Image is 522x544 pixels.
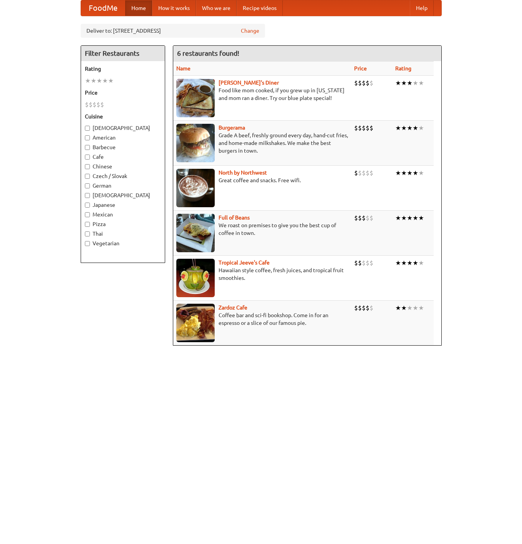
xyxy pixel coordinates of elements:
[370,124,373,132] li: $
[366,79,370,87] li: $
[176,266,348,282] p: Hawaiian style coffee, fresh juices, and tropical fruit smoothies.
[176,221,348,237] p: We roast on premises to give you the best cup of coffee in town.
[81,46,165,61] h4: Filter Restaurants
[241,27,259,35] a: Change
[395,214,401,222] li: ★
[85,231,90,236] input: Thai
[176,311,348,327] p: Coffee bar and sci-fi bookshop. Come in for an espresso or a slice of our famous pie.
[125,0,152,16] a: Home
[85,135,90,140] input: American
[96,77,102,85] li: ★
[370,259,373,267] li: $
[85,174,90,179] input: Czech / Slovak
[395,169,401,177] li: ★
[354,169,358,177] li: $
[366,259,370,267] li: $
[219,260,270,266] a: Tropical Jeeve's Cafe
[85,163,161,170] label: Chinese
[85,143,161,151] label: Barbecue
[354,65,367,72] a: Price
[219,80,279,86] a: [PERSON_NAME]'s Diner
[85,145,90,150] input: Barbecue
[407,259,413,267] li: ★
[370,79,373,87] li: $
[85,183,90,188] input: German
[237,0,283,16] a: Recipe videos
[85,100,89,109] li: $
[102,77,108,85] li: ★
[85,230,161,238] label: Thai
[85,153,161,161] label: Cafe
[176,131,348,155] p: Grade A beef, freshly ground every day, hand-cut fries, and home-made milkshakes. We make the bes...
[407,124,413,132] li: ★
[85,126,90,131] input: [DEMOGRAPHIC_DATA]
[358,259,362,267] li: $
[395,124,401,132] li: ★
[85,65,161,73] h5: Rating
[96,100,100,109] li: $
[354,79,358,87] li: $
[176,65,191,72] a: Name
[354,304,358,312] li: $
[362,214,366,222] li: $
[85,77,91,85] li: ★
[93,100,96,109] li: $
[401,259,407,267] li: ★
[401,214,407,222] li: ★
[370,304,373,312] li: $
[85,220,161,228] label: Pizza
[85,182,161,190] label: German
[219,125,245,131] a: Burgerama
[401,304,407,312] li: ★
[354,259,358,267] li: $
[358,169,362,177] li: $
[176,124,215,162] img: burgerama.jpg
[219,170,267,176] a: North by Northwest
[395,79,401,87] li: ★
[85,191,161,199] label: [DEMOGRAPHIC_DATA]
[418,259,424,267] li: ★
[85,172,161,180] label: Czech / Slovak
[85,164,90,169] input: Chinese
[177,50,239,57] ng-pluralize: 6 restaurants found!
[366,214,370,222] li: $
[413,169,418,177] li: ★
[85,240,161,247] label: Vegetarian
[401,124,407,132] li: ★
[85,193,90,198] input: [DEMOGRAPHIC_DATA]
[362,169,366,177] li: $
[413,304,418,312] li: ★
[410,0,434,16] a: Help
[81,24,265,38] div: Deliver to: [STREET_ADDRESS]
[401,169,407,177] li: ★
[176,169,215,207] img: north.jpg
[176,87,348,102] p: Food like mom cooked, if you grew up in [US_STATE] and mom ran a diner. Try our blue plate special!
[395,259,401,267] li: ★
[85,203,90,208] input: Japanese
[413,259,418,267] li: ★
[81,0,125,16] a: FoodMe
[358,124,362,132] li: $
[152,0,196,16] a: How it works
[362,304,366,312] li: $
[418,124,424,132] li: ★
[176,259,215,297] img: jeeves.jpg
[407,169,413,177] li: ★
[85,113,161,120] h5: Cuisine
[219,304,247,311] b: Zardoz Cafe
[85,201,161,209] label: Japanese
[418,169,424,177] li: ★
[395,304,401,312] li: ★
[108,77,114,85] li: ★
[418,79,424,87] li: ★
[354,214,358,222] li: $
[401,79,407,87] li: ★
[219,215,250,221] b: Full of Beans
[362,259,366,267] li: $
[366,169,370,177] li: $
[362,79,366,87] li: $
